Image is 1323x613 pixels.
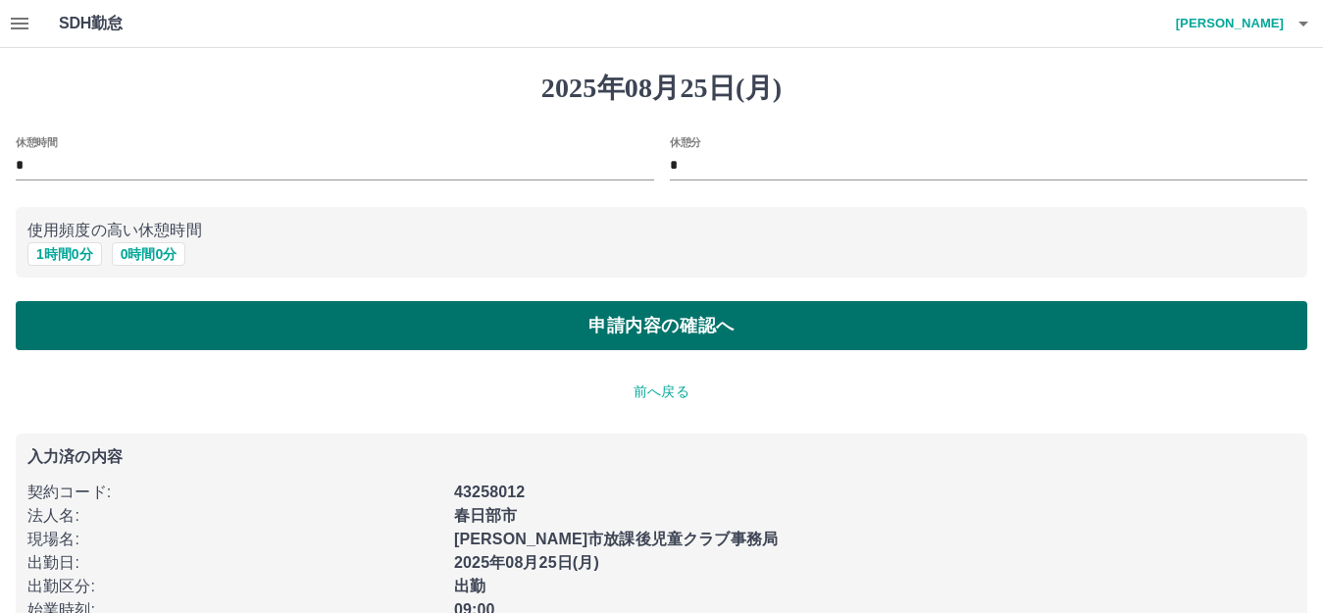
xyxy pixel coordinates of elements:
p: 出勤区分 : [27,575,442,598]
button: 0時間0分 [112,242,186,266]
b: 出勤 [454,578,485,594]
label: 休憩時間 [16,134,57,149]
p: 現場名 : [27,528,442,551]
p: 契約コード : [27,481,442,504]
p: 前へ戻る [16,382,1307,402]
b: [PERSON_NAME]市放課後児童クラブ事務局 [454,531,778,547]
p: 使用頻度の高い休憩時間 [27,219,1296,242]
b: 春日部市 [454,507,518,524]
button: 1時間0分 [27,242,102,266]
b: 2025年08月25日(月) [454,554,599,571]
p: 法人名 : [27,504,442,528]
b: 43258012 [454,484,525,500]
label: 休憩分 [670,134,701,149]
p: 入力済の内容 [27,449,1296,465]
p: 出勤日 : [27,551,442,575]
button: 申請内容の確認へ [16,301,1307,350]
h1: 2025年08月25日(月) [16,72,1307,105]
